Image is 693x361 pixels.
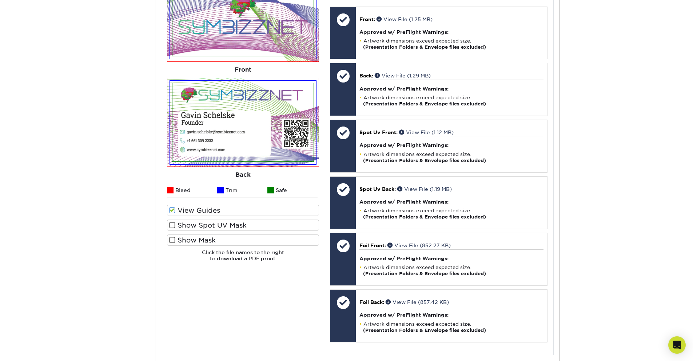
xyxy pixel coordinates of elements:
strong: (Presentation Folders & Envelope files excluded) [363,158,486,163]
a: View File (1.12 MB) [399,129,454,135]
label: Show Spot UV Mask [167,220,319,231]
strong: (Presentation Folders & Envelope files excluded) [363,214,486,220]
a: View File (1.19 MB) [397,186,452,192]
label: Show Mask [167,234,319,246]
div: Front [167,62,319,78]
h6: Click the file names to the right to download a PDF proof. [167,249,319,267]
li: Artwork dimensions exceed expected size. [359,208,543,220]
h4: Approved w/ PreFlight Warnings: [359,256,543,261]
strong: (Presentation Folders & Envelope files excluded) [363,328,486,333]
h4: Approved w/ PreFlight Warnings: [359,86,543,92]
li: Safe [267,183,318,197]
div: Back [167,167,319,183]
h4: Approved w/ PreFlight Warnings: [359,199,543,205]
div: Open Intercom Messenger [668,336,686,354]
strong: (Presentation Folders & Envelope files excluded) [363,101,486,107]
a: View File (1.29 MB) [375,73,431,79]
a: View File (1.25 MB) [377,16,433,22]
h4: Approved w/ PreFlight Warnings: [359,142,543,148]
h4: Approved w/ PreFlight Warnings: [359,312,543,318]
strong: (Presentation Folders & Envelope files excluded) [363,271,486,276]
h4: Approved w/ PreFlight Warnings: [359,29,543,35]
span: Front: [359,16,375,22]
span: Spot Uv Front: [359,129,398,135]
li: Artwork dimensions exceed expected size. [359,264,543,277]
span: Spot Uv Back: [359,186,396,192]
strong: (Presentation Folders & Envelope files excluded) [363,44,486,50]
li: Artwork dimensions exceed expected size. [359,38,543,50]
li: Artwork dimensions exceed expected size. [359,321,543,333]
span: Foil Front: [359,242,386,248]
li: Bleed [167,183,217,197]
span: Back: [359,73,373,79]
span: Foil Back: [359,299,384,305]
iframe: Google Customer Reviews [2,339,62,358]
li: Artwork dimensions exceed expected size. [359,151,543,164]
li: Trim [217,183,267,197]
a: View File (857.42 KB) [386,299,449,305]
li: Artwork dimensions exceed expected size. [359,95,543,107]
a: View File (852.27 KB) [387,242,451,248]
label: View Guides [167,205,319,216]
